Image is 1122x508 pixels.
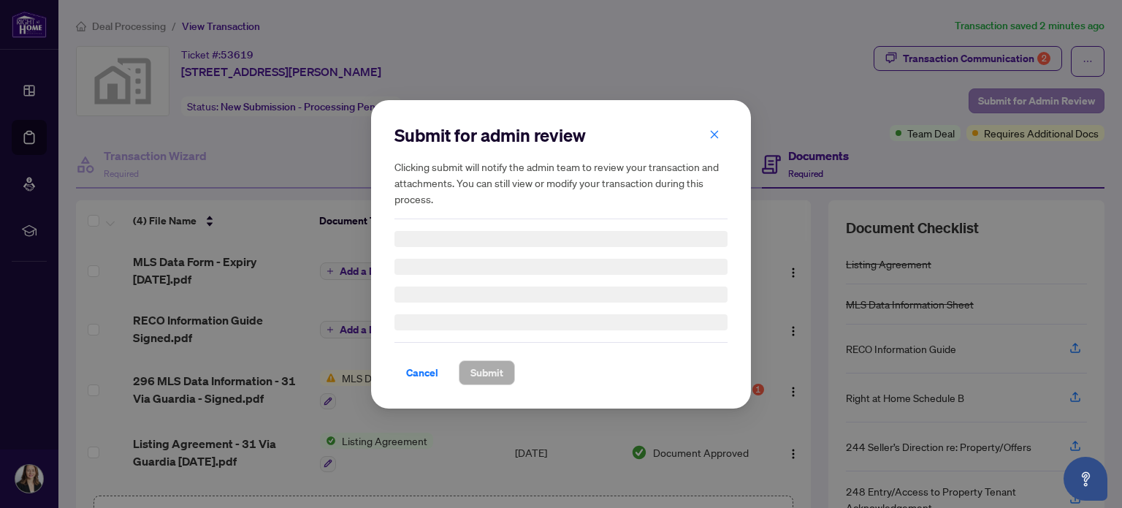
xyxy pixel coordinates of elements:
span: close [709,129,720,139]
span: Cancel [406,361,438,384]
h2: Submit for admin review [394,124,728,147]
button: Cancel [394,360,450,385]
button: Open asap [1064,457,1107,501]
button: Submit [459,360,515,385]
h5: Clicking submit will notify the admin team to review your transaction and attachments. You can st... [394,159,728,207]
